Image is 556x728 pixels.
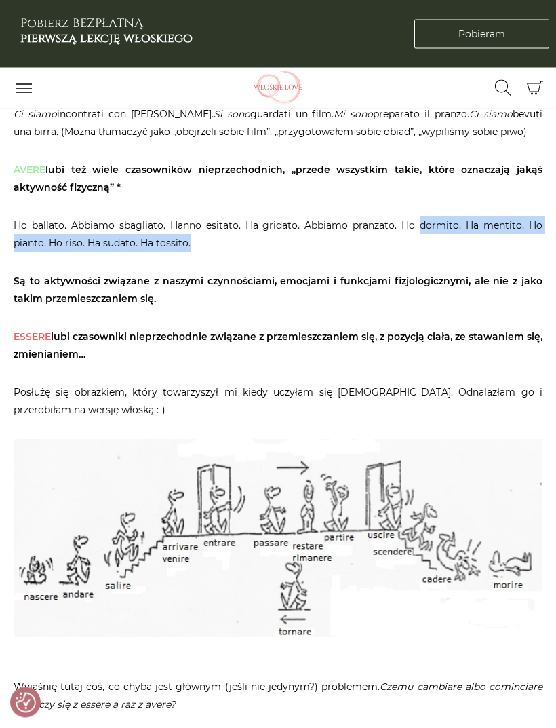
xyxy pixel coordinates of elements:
[14,331,542,361] strong: lubi czasowniki nieprzechodnie związane z przemieszczaniem się, z pozycją ciała, ze stawaniem się...
[14,384,542,419] p: Posłużę się obrazkiem, który towarzyszył mi kiedy uczyłam się [DEMOGRAPHIC_DATA]. Odnalazłam go i...
[469,109,513,121] em: Ci siamo
[334,109,373,121] em: Mi sono
[14,678,542,714] p: Wyjaśnię tutaj coś, co chyba jest głównym (jeśli nie jedynym?) problemem.
[414,20,549,49] a: Pobieram
[14,275,542,305] strong: Są to aktywności związane z naszymi czynnościami, emocjami i funkcjami fizjologicznymi, ale nie z...
[486,77,520,100] button: Przełącz formularz wyszukiwania
[7,77,41,100] button: Przełącz nawigację
[214,109,250,121] em: Si sono
[520,74,549,103] button: Koszyk
[234,71,322,105] img: Włoskielove
[20,30,193,47] b: pierwszą lekcję włoskiego
[14,217,542,252] p: Ho ballato. Abbiamo sbagliato. Hanno esitato. Ha gridato. Abbiamo pranzato. Ho dormito. Ha mentit...
[16,693,36,713] button: Preferencje co do zgód
[458,27,505,41] span: Pobieram
[14,164,542,194] strong: lubi też wiele czasowników nieprzechodnich, „przede wszystkim takie, które oznaczają jakąś aktywn...
[14,164,45,176] span: AVERE
[14,331,51,343] span: ESSERE
[20,16,193,45] h3: Pobierz BEZPŁATNĄ
[14,109,57,121] em: Ci siamo
[14,106,542,141] p: incontrati con [PERSON_NAME]. guardati un film. preparato il pranzo. bevuti una birra. (Można tłu...
[16,693,36,713] img: Revisit consent button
